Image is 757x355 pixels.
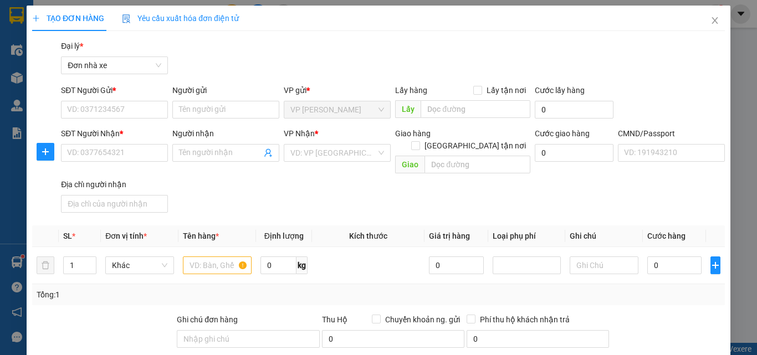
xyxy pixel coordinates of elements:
span: kg [296,256,308,274]
span: plus [37,147,54,156]
th: Loại phụ phí [488,225,565,247]
label: Cước giao hàng [534,129,589,138]
span: Định lượng [264,231,304,240]
div: CMND/Passport [618,127,725,140]
button: plus [37,143,54,161]
div: VP gửi [284,84,391,96]
span: close [710,16,719,25]
label: Ghi chú đơn hàng [177,315,238,324]
span: Yêu cầu xuất hóa đơn điện tử [122,14,239,23]
input: Cước lấy hàng [534,101,613,119]
span: Lấy hàng [395,86,427,95]
span: Kích thước [349,231,387,240]
span: plus [711,261,720,270]
img: icon [122,14,131,23]
button: Close [699,6,730,37]
span: Giao hàng [395,129,431,138]
span: SL [63,231,72,240]
span: Giá trị hàng [429,231,470,240]
div: Người gửi [172,84,279,96]
input: Ghi chú đơn hàng [177,330,319,348]
span: Đơn vị tính [105,231,147,240]
button: delete [37,256,54,274]
span: Lấy tận nơi [482,84,530,96]
span: VP Ngọc Hồi [290,101,384,118]
div: Tổng: 1 [37,289,293,301]
span: Khác [112,257,167,274]
span: Chuyển khoản ng. gửi [381,313,464,326]
span: [GEOGRAPHIC_DATA] tận nơi [420,140,530,152]
span: Cước hàng [647,231,686,240]
div: Địa chỉ người nhận [61,178,168,191]
span: TẠO ĐƠN HÀNG [32,14,104,23]
span: user-add [264,148,273,157]
input: Địa chỉ của người nhận [61,195,168,213]
input: VD: Bàn, Ghế [183,256,252,274]
div: SĐT Người Nhận [61,127,168,140]
span: Lấy [395,100,421,118]
div: SĐT Người Gửi [61,84,168,96]
input: Ghi Chú [570,256,638,274]
input: Dọc đường [424,156,530,173]
label: Cước lấy hàng [534,86,584,95]
span: plus [32,14,40,22]
span: Đại lý [61,42,83,50]
span: Phí thu hộ khách nhận trả [475,313,574,326]
span: Giao [395,156,424,173]
span: VP Nhận [284,129,315,138]
input: Dọc đường [421,100,530,118]
button: plus [710,256,720,274]
th: Ghi chú [565,225,643,247]
span: Tên hàng [183,231,219,240]
div: Người nhận [172,127,279,140]
input: 0 [429,256,483,274]
input: Cước giao hàng [534,144,613,162]
span: Thu Hộ [321,315,347,324]
span: Đơn nhà xe [68,57,161,74]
